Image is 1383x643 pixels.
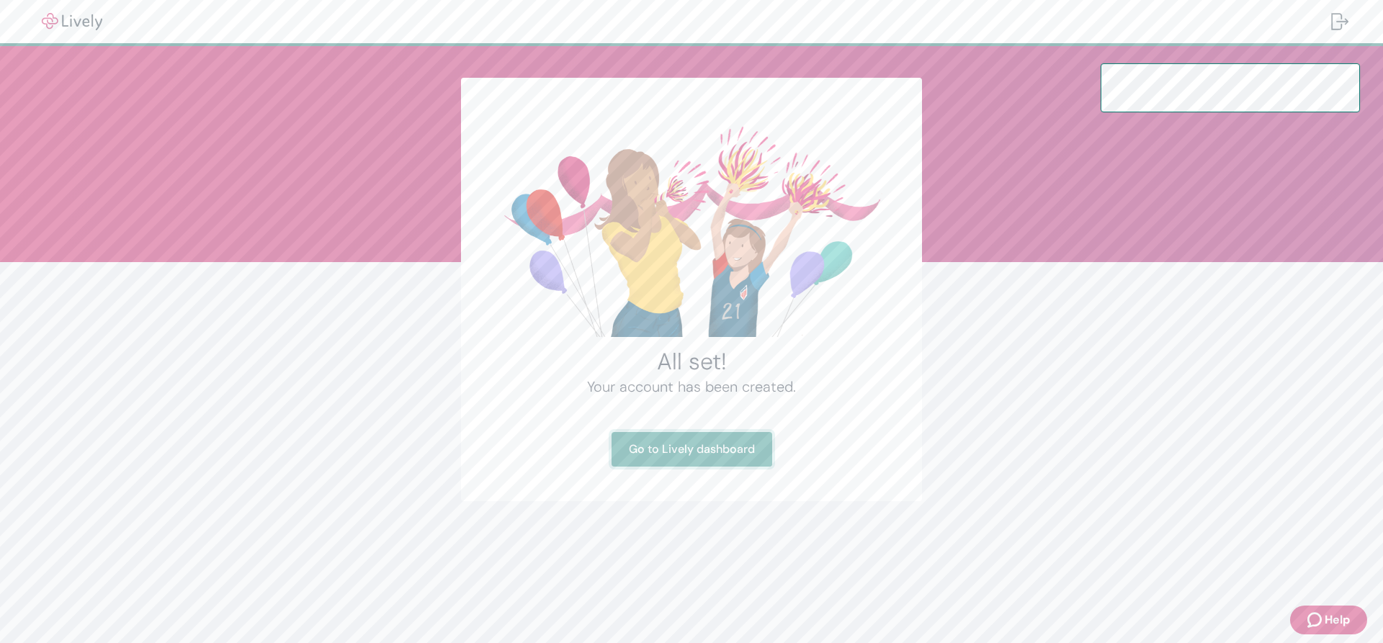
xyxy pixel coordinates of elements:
[1307,611,1325,629] svg: Zendesk support icon
[1320,4,1360,39] button: Log out
[32,13,112,30] img: Lively
[1290,606,1367,634] button: Zendesk support iconHelp
[1325,611,1350,629] span: Help
[496,347,887,376] h2: All set!
[612,432,772,467] a: Go to Lively dashboard
[496,376,887,397] h4: Your account has been created.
